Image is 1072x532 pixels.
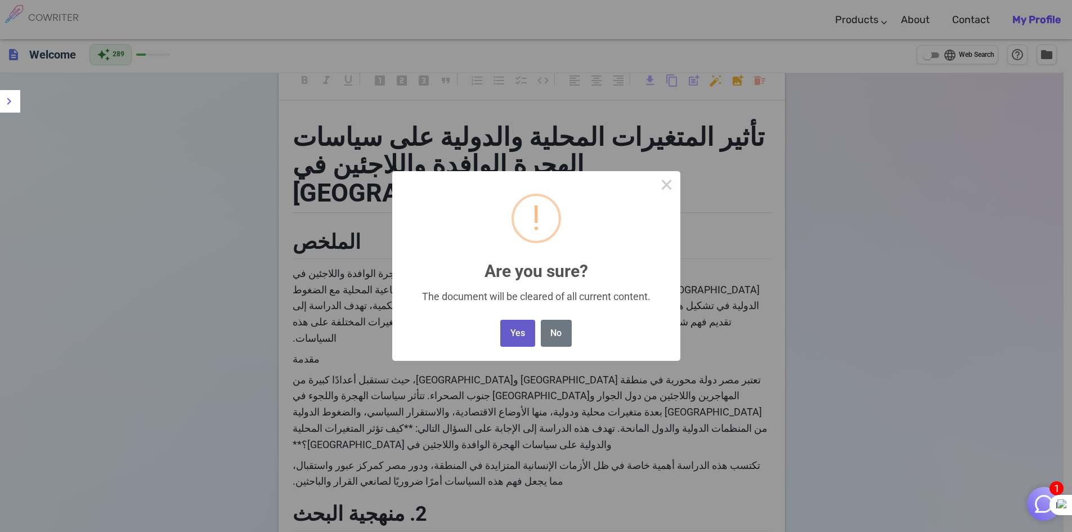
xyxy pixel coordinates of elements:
img: Close chat [1033,493,1055,515]
div: ! [532,196,540,241]
div: The document will be cleared of all current content. [408,290,663,302]
button: Yes [500,320,535,347]
button: No [541,320,572,347]
span: 1 [1049,481,1064,495]
h2: Are you sure? [392,248,680,280]
button: Close this dialog [653,171,680,198]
